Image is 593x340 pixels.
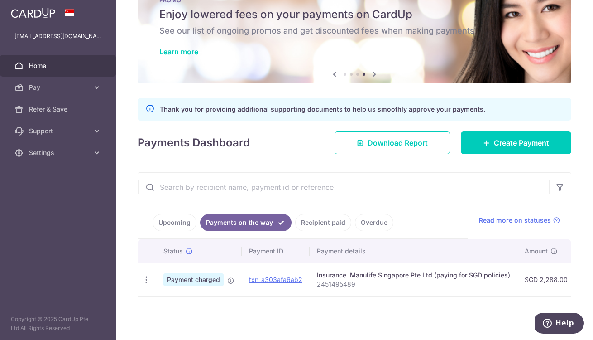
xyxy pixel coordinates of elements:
span: Read more on statuses [479,216,551,225]
span: Support [29,126,89,136]
a: Recipient paid [295,214,351,231]
span: Download Report [368,137,428,148]
p: Thank you for providing additional supporting documents to help us smoothly approve your payments. [160,104,485,115]
span: Settings [29,148,89,157]
h4: Payments Dashboard [138,135,250,151]
th: Payment details [310,239,517,263]
h6: See our list of ongoing promos and get discounted fees when making payments [159,25,550,36]
a: Payments on the way [200,214,292,231]
td: SGD 2,288.00 [517,263,575,296]
a: Overdue [355,214,393,231]
h5: Enjoy lowered fees on your payments on CardUp [159,7,550,22]
a: Create Payment [461,131,571,154]
span: Home [29,61,89,70]
a: Upcoming [153,214,196,231]
span: Refer & Save [29,105,89,114]
th: Payment ID [242,239,310,263]
span: Pay [29,83,89,92]
p: 2451495489 [317,280,510,289]
a: Read more on statuses [479,216,560,225]
a: Download Report [335,131,450,154]
input: Search by recipient name, payment id or reference [138,173,549,202]
iframe: Opens a widget where you can find more information [535,313,584,335]
span: Payment charged [163,273,224,286]
a: txn_a303afa6ab2 [249,276,302,283]
span: Create Payment [494,137,549,148]
span: Amount [525,247,548,256]
span: Status [163,247,183,256]
a: Learn more [159,47,198,56]
img: CardUp [11,7,55,18]
p: [EMAIL_ADDRESS][DOMAIN_NAME] [14,32,101,41]
div: Insurance. Manulife Singapore Pte Ltd (paying for SGD policies) [317,271,510,280]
